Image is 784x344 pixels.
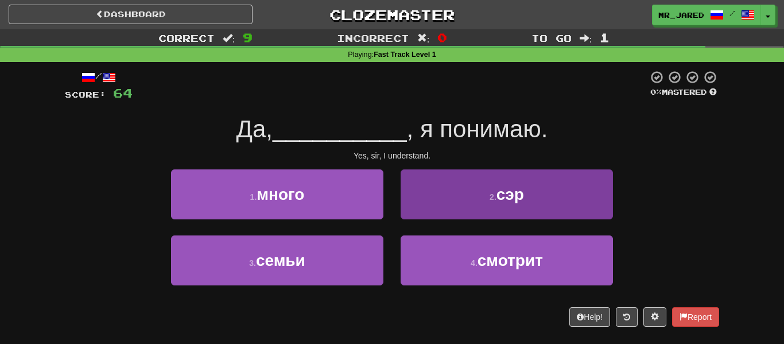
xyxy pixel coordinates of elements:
[243,30,253,44] span: 9
[65,90,106,99] span: Score:
[729,9,735,17] span: /
[250,192,257,202] small: 1 .
[401,169,613,219] button: 2.сэр
[600,30,610,44] span: 1
[113,86,133,100] span: 64
[650,87,662,96] span: 0 %
[407,115,548,142] span: , я понимаю.
[65,70,133,84] div: /
[658,10,704,20] span: Mr_Jared
[580,33,592,43] span: :
[65,150,719,161] div: Yes, sir, I understand.
[249,258,256,268] small: 3 .
[256,252,305,269] span: семьи
[273,115,407,142] span: __________
[490,192,496,202] small: 2 .
[171,235,383,285] button: 3.семьи
[171,169,383,219] button: 1.много
[374,51,436,59] strong: Fast Track Level 1
[616,307,638,327] button: Round history (alt+y)
[337,32,409,44] span: Incorrect
[471,258,478,268] small: 4 .
[270,5,514,25] a: Clozemaster
[401,235,613,285] button: 4.смотрит
[531,32,572,44] span: To go
[9,5,253,24] a: Dashboard
[437,30,447,44] span: 0
[652,5,761,25] a: Mr_Jared /
[478,252,543,269] span: смотрит
[648,87,719,98] div: Mastered
[236,115,273,142] span: Да,
[569,307,610,327] button: Help!
[257,185,304,203] span: много
[496,185,524,203] span: сэр
[158,32,215,44] span: Correct
[417,33,430,43] span: :
[223,33,235,43] span: :
[672,307,719,327] button: Report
